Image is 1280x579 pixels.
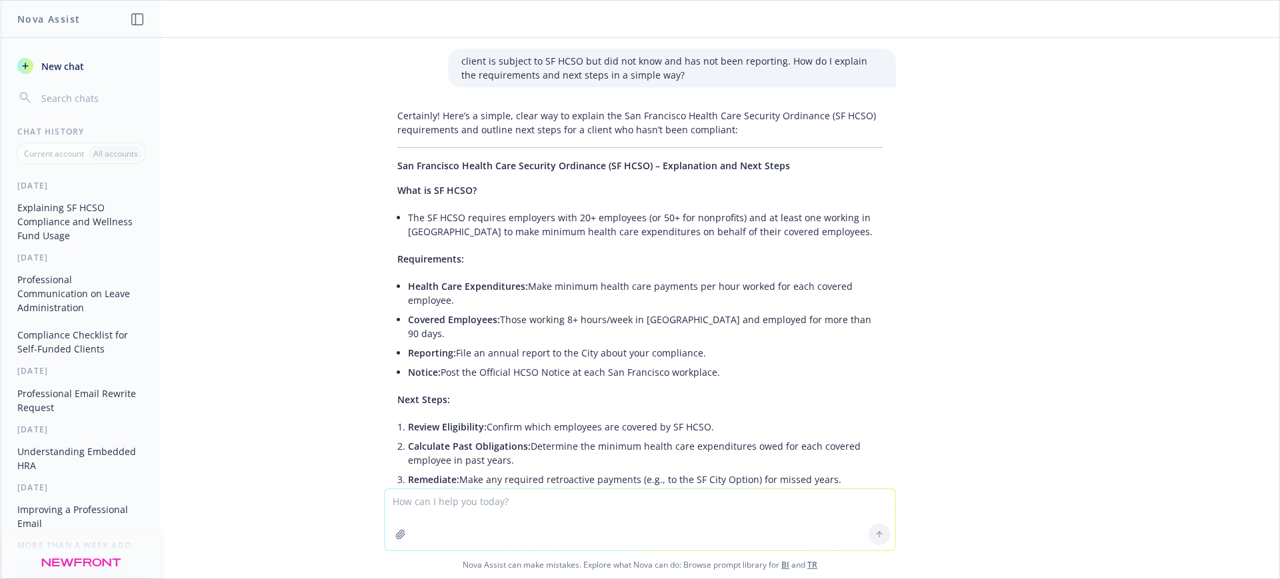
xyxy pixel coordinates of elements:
p: Current account [24,148,84,159]
span: Reporting: [408,346,456,359]
span: Notice: [408,366,441,378]
a: TR [807,559,817,570]
div: [DATE] [1,365,161,376]
p: client is subject to SF HCSO but did not know and has not been reporting. How do I explain the re... [461,54,883,82]
span: Nova Assist can make mistakes. Explore what Nova can do: Browse prompt library for and [6,551,1274,578]
div: [DATE] [1,180,161,191]
button: Explaining SF HCSO Compliance and Wellness Fund Usage [12,197,150,247]
div: More than a week ago [1,540,161,551]
li: Make minimum health care payments per hour worked for each covered employee. [408,277,883,310]
p: All accounts [93,148,138,159]
button: Understanding Embedded HRA [12,440,150,476]
span: Calculate Past Obligations: [408,440,531,452]
li: Post the Official HCSO Notice at each San Francisco workplace. [408,362,883,382]
span: Review Eligibility: [408,420,487,433]
button: New chat [12,54,150,78]
span: Health Care Expenditures: [408,280,528,292]
span: Next Steps: [397,393,450,406]
li: Those working 8+ hours/week in [GEOGRAPHIC_DATA] and employed for more than 90 days. [408,310,883,343]
button: Improving a Professional Email [12,498,150,534]
a: BI [781,559,789,570]
li: Confirm which employees are covered by SF HCSO. [408,417,883,436]
input: Search chats [39,89,145,107]
div: [DATE] [1,424,161,435]
h1: Nova Assist [17,12,80,26]
button: Professional Email Rewrite Request [12,382,150,418]
span: Requirements: [397,253,464,265]
li: Make any required retroactive payments (e.g., to the SF City Option) for missed years. [408,470,883,489]
span: Remediate: [408,473,459,486]
span: Covered Employees: [408,313,500,326]
span: What is SF HCSO? [397,184,477,197]
p: Certainly! Here’s a simple, clear way to explain the San Francisco Health Care Security Ordinance... [397,109,883,137]
button: Compliance Checklist for Self-Funded Clients [12,324,150,360]
li: File an annual report to the City about your compliance. [408,343,883,362]
li: The SF HCSO requires employers with 20+ employees (or 50+ for nonprofits) and at least one workin... [408,208,883,241]
div: [DATE] [1,252,161,263]
div: [DATE] [1,482,161,493]
button: Professional Communication on Leave Administration [12,269,150,318]
li: Determine the minimum health care expenditures owed for each covered employee in past years. [408,436,883,470]
span: New chat [39,59,84,73]
span: San Francisco Health Care Security Ordinance (SF HCSO) – Explanation and Next Steps [397,159,790,172]
div: Chat History [1,126,161,137]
